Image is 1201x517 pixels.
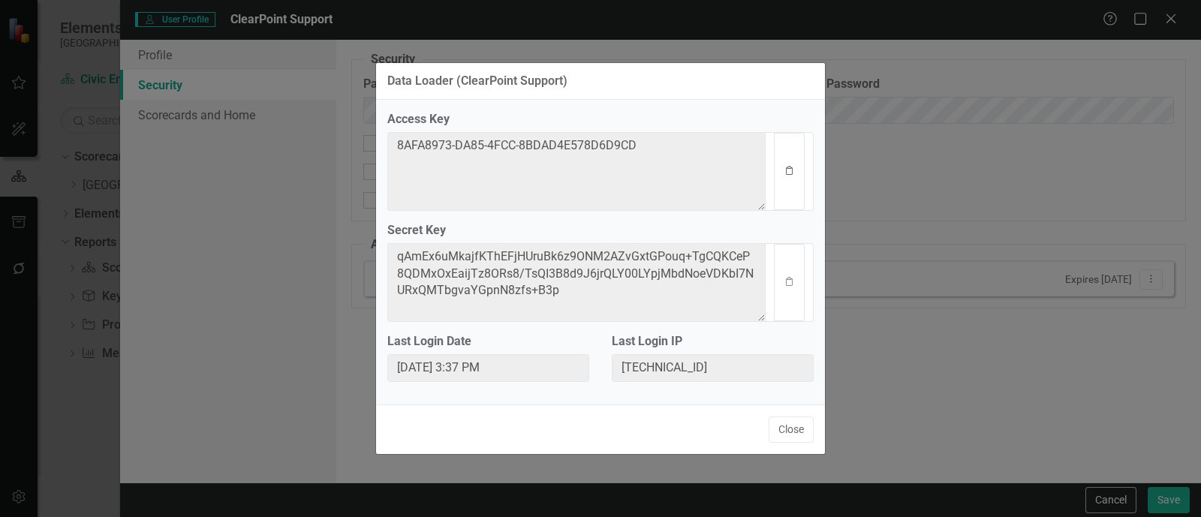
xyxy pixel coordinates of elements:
[387,74,567,88] div: Data Loader (ClearPoint Support)
[387,111,814,128] label: Access Key
[612,333,814,350] label: Last Login IP
[387,132,766,211] textarea: 8AFA8973-DA85-4FCC-8BDAD4E578D6D9CD
[387,333,589,350] label: Last Login Date
[769,416,814,443] button: Close
[387,222,814,239] label: Secret Key
[387,243,766,322] textarea: qAmEx6uMkajfKThEFjHUruBk6z9ONM2AZvGxtGPouq+TgCQKCeP8QDMxOxEaijTz8ORs8/TsQI3B8d9J6jrQLY00LYpjMbdNo...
